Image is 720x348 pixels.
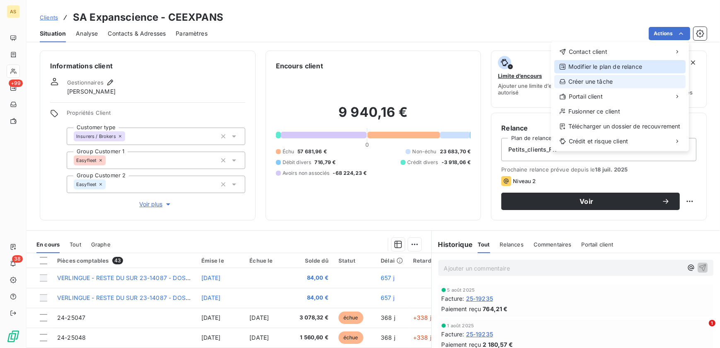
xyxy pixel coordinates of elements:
span: 1 [709,320,715,326]
span: Portail client [569,92,603,101]
div: Modifier le plan de relance [554,60,686,73]
iframe: Intercom live chat [692,320,712,340]
div: Créer une tâche [554,75,686,88]
span: Crédit et risque client [569,137,628,145]
div: Fusionner ce client [554,105,686,118]
span: Contact client [569,48,607,56]
div: Actions [551,42,689,151]
div: Télécharger un dossier de recouvrement [554,120,686,133]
